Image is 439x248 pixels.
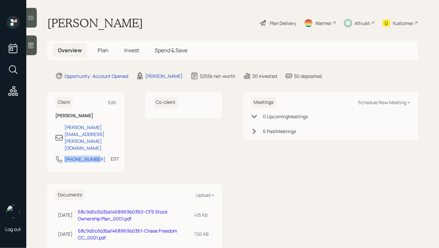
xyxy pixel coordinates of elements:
div: Upload + [196,192,214,198]
div: EST [111,155,119,162]
img: hunter_neumayer.jpg [7,205,20,218]
div: [PERSON_NAME][EMAIL_ADDRESS][PERSON_NAME][DOMAIN_NAME] [64,124,116,151]
div: Opportunity · Account Opened [64,73,128,79]
div: $0 invested [252,73,277,79]
div: Plan Delivery [270,20,296,27]
div: Kustomer [393,20,413,27]
div: [DATE] [58,212,73,218]
span: Overview [58,47,82,54]
div: 6 Past Meeting s [263,128,296,135]
a: 68c9d0c6b3ba1468969b0361-Chase Freedom CC_0001.pdf [78,228,177,241]
h6: Co-client [153,97,178,108]
div: Warmer [315,20,332,27]
div: [PERSON_NAME] [145,73,183,79]
h6: Documents [55,190,85,200]
h6: Client [55,97,73,108]
div: $255k net-worth [200,73,235,79]
a: 68c9d0c6b3ba1468969b0360-CFS Stock Ownership Plan_0001.pdf [78,209,168,222]
div: 415 KB [194,212,212,218]
div: Edit [108,99,116,105]
h6: Meetings [251,97,276,108]
div: Schedule New Meeting + [358,99,410,105]
h1: [PERSON_NAME] [47,16,143,30]
span: Spend & Save [155,47,187,54]
div: $0 deposited [294,73,322,79]
div: 726 KB [194,231,212,237]
div: Log out [5,226,21,232]
div: Altruist [355,20,370,27]
span: Plan [98,47,108,54]
div: [DATE] [58,231,73,237]
h6: [PERSON_NAME] [55,113,116,119]
div: [PHONE_NUMBER] [64,156,105,163]
div: 0 Upcoming Meeting s [263,113,308,120]
span: Invest [124,47,139,54]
